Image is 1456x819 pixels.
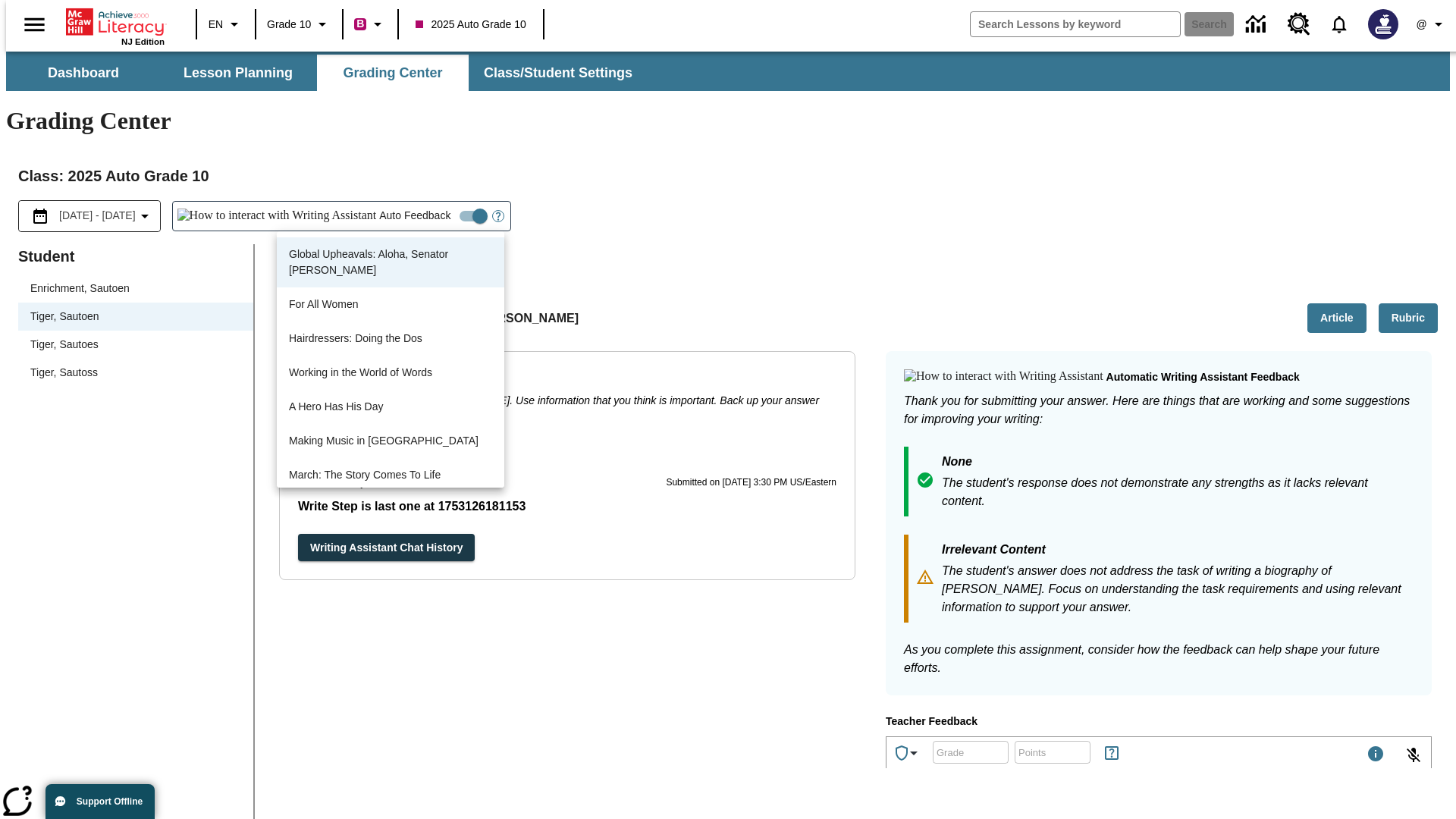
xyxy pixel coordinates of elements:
p: Hairdressers: Doing the Dos [289,331,422,347]
p: Working in the World of Words [289,365,432,381]
p: For All Women [289,297,359,312]
p: Making Music in [GEOGRAPHIC_DATA] [289,433,479,449]
p: March: The Story Comes To Life [289,467,441,483]
p: Global Upheavals: Aloha, Senator [PERSON_NAME] [289,246,492,278]
body: Type your response here. [6,12,221,26]
p: A Hero Has His Day [289,399,383,415]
